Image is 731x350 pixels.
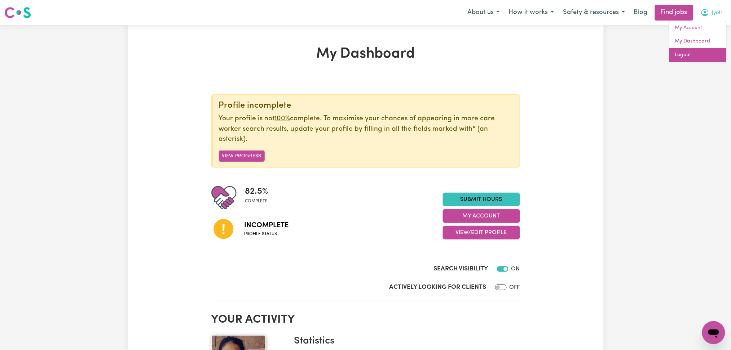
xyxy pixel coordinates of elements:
[4,6,31,19] img: Careseekers logo
[504,5,559,20] button: How it works
[655,5,693,21] a: Find jobs
[211,313,520,327] h2: Your activity
[669,35,726,48] a: My Dashboard
[219,114,514,145] p: Your profile is not complete. To maximise your chances of appearing in more care worker search re...
[434,264,488,274] label: Search Visibility
[443,226,520,239] button: View/Edit Profile
[511,266,520,272] span: ON
[245,231,289,237] span: Profile status
[669,21,727,62] div: My Account
[294,335,514,347] h3: Statistics
[245,220,289,231] span: Incomplete
[443,193,520,206] a: Submit Hours
[510,284,520,290] span: OFF
[463,5,504,20] button: About us
[245,198,269,205] span: complete
[245,185,274,210] div: Profile completeness: 82.5%
[219,100,514,111] div: Profile incomplete
[443,209,520,223] button: My Account
[275,115,290,122] u: 100%
[696,5,727,20] button: My Account
[4,4,31,21] a: Careseekers logo
[219,151,265,162] button: View Progress
[630,5,652,21] a: Blog
[712,9,722,17] span: Jyoti
[245,185,269,198] span: 82.5 %
[559,5,630,20] button: Safety & resources
[669,48,726,62] a: Logout
[211,45,520,63] h1: My Dashboard
[669,21,726,35] a: My Account
[702,321,725,344] iframe: Button to launch messaging window
[389,283,486,292] label: Actively Looking for Clients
